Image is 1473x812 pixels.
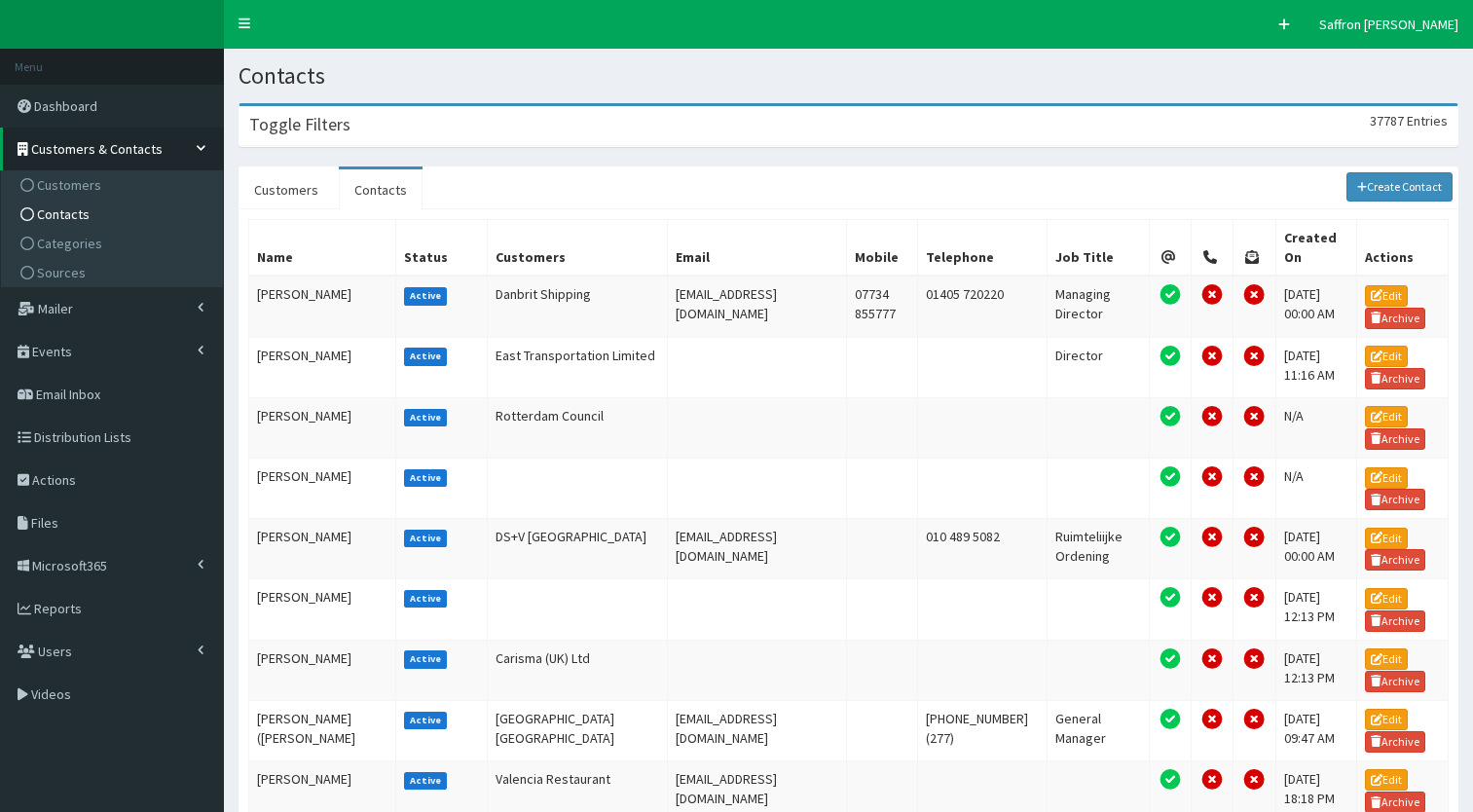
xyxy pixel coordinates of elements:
[668,276,847,337] td: [EMAIL_ADDRESS][DOMAIN_NAME]
[1357,220,1449,277] th: Actions
[404,348,448,365] label: Active
[1370,112,1404,129] span: 37787
[918,519,1047,579] td: 010 489 5082
[1047,337,1149,397] td: Director
[32,343,72,360] span: Events
[37,176,101,194] span: Customers
[1192,220,1234,277] th: Telephone Permission
[1275,579,1356,640] td: [DATE] 12:13 PM
[38,300,73,317] span: Mailer
[668,220,847,277] th: Email
[34,428,131,446] span: Distribution Lists
[6,258,223,287] a: Sources
[488,220,668,277] th: Customers
[1365,648,1408,670] a: Edit
[404,469,448,487] label: Active
[239,169,334,210] a: Customers
[918,700,1047,760] td: [PHONE_NUMBER] (277)
[249,116,350,133] h3: Toggle Filters
[1365,467,1408,489] a: Edit
[1365,346,1408,367] a: Edit
[1149,220,1191,277] th: Email Permission
[1365,428,1425,450] a: Archive
[1047,700,1149,760] td: General Manager
[1275,337,1356,397] td: [DATE] 11:16 AM
[249,700,396,760] td: [PERSON_NAME] ([PERSON_NAME]
[1365,769,1408,791] a: Edit
[404,530,448,547] label: Active
[32,557,107,574] span: Microsoft365
[37,235,102,252] span: Categories
[249,220,396,277] th: Name
[846,276,917,337] td: 07734 855777
[488,519,668,579] td: DS+V [GEOGRAPHIC_DATA]
[918,276,1047,337] td: 01405 720220
[249,458,396,518] td: [PERSON_NAME]
[37,264,86,281] span: Sources
[1346,172,1454,202] a: Create Contact
[1365,368,1425,389] a: Archive
[249,397,396,458] td: [PERSON_NAME]
[488,640,668,700] td: Carisma (UK) Ltd
[488,337,668,397] td: East Transportation Limited
[488,700,668,760] td: [GEOGRAPHIC_DATA] [GEOGRAPHIC_DATA]
[6,229,223,258] a: Categories
[1275,519,1356,579] td: [DATE] 00:00 AM
[1319,16,1458,33] span: Saffron [PERSON_NAME]
[1365,549,1425,571] a: Archive
[1365,671,1425,692] a: Archive
[488,397,668,458] td: Rotterdam Council
[1047,276,1149,337] td: Managing Director
[249,276,396,337] td: [PERSON_NAME]
[1365,731,1425,753] a: Archive
[395,220,488,277] th: Status
[249,519,396,579] td: [PERSON_NAME]
[6,200,223,229] a: Contacts
[1407,112,1448,129] span: Entries
[1275,458,1356,518] td: N/A
[1365,406,1408,427] a: Edit
[404,590,448,608] label: Active
[404,650,448,668] label: Active
[846,220,917,277] th: Mobile
[36,386,100,403] span: Email Inbox
[34,97,97,115] span: Dashboard
[1365,610,1425,632] a: Archive
[668,519,847,579] td: [EMAIL_ADDRESS][DOMAIN_NAME]
[1234,220,1275,277] th: Post Permission
[1365,709,1408,730] a: Edit
[488,276,668,337] td: Danbrit Shipping
[404,287,448,305] label: Active
[668,700,847,760] td: [EMAIL_ADDRESS][DOMAIN_NAME]
[339,169,423,210] a: Contacts
[404,712,448,729] label: Active
[1365,489,1425,510] a: Archive
[1047,519,1149,579] td: Ruimteliijke Ordening
[249,640,396,700] td: [PERSON_NAME]
[1365,528,1408,549] a: Edit
[1365,588,1408,609] a: Edit
[31,514,58,532] span: Files
[34,600,82,617] span: Reports
[1275,640,1356,700] td: [DATE] 12:13 PM
[1275,276,1356,337] td: [DATE] 00:00 AM
[1047,220,1149,277] th: Job Title
[404,409,448,426] label: Active
[249,337,396,397] td: [PERSON_NAME]
[239,63,1458,89] h1: Contacts
[37,205,90,223] span: Contacts
[1365,285,1408,307] a: Edit
[38,643,72,660] span: Users
[404,772,448,790] label: Active
[31,685,71,703] span: Videos
[1275,700,1356,760] td: [DATE] 09:47 AM
[249,579,396,640] td: [PERSON_NAME]
[1365,308,1425,329] a: Archive
[31,140,163,158] span: Customers & Contacts
[1275,220,1356,277] th: Created On
[6,170,223,200] a: Customers
[1275,397,1356,458] td: N/A
[918,220,1047,277] th: Telephone
[32,471,76,489] span: Actions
